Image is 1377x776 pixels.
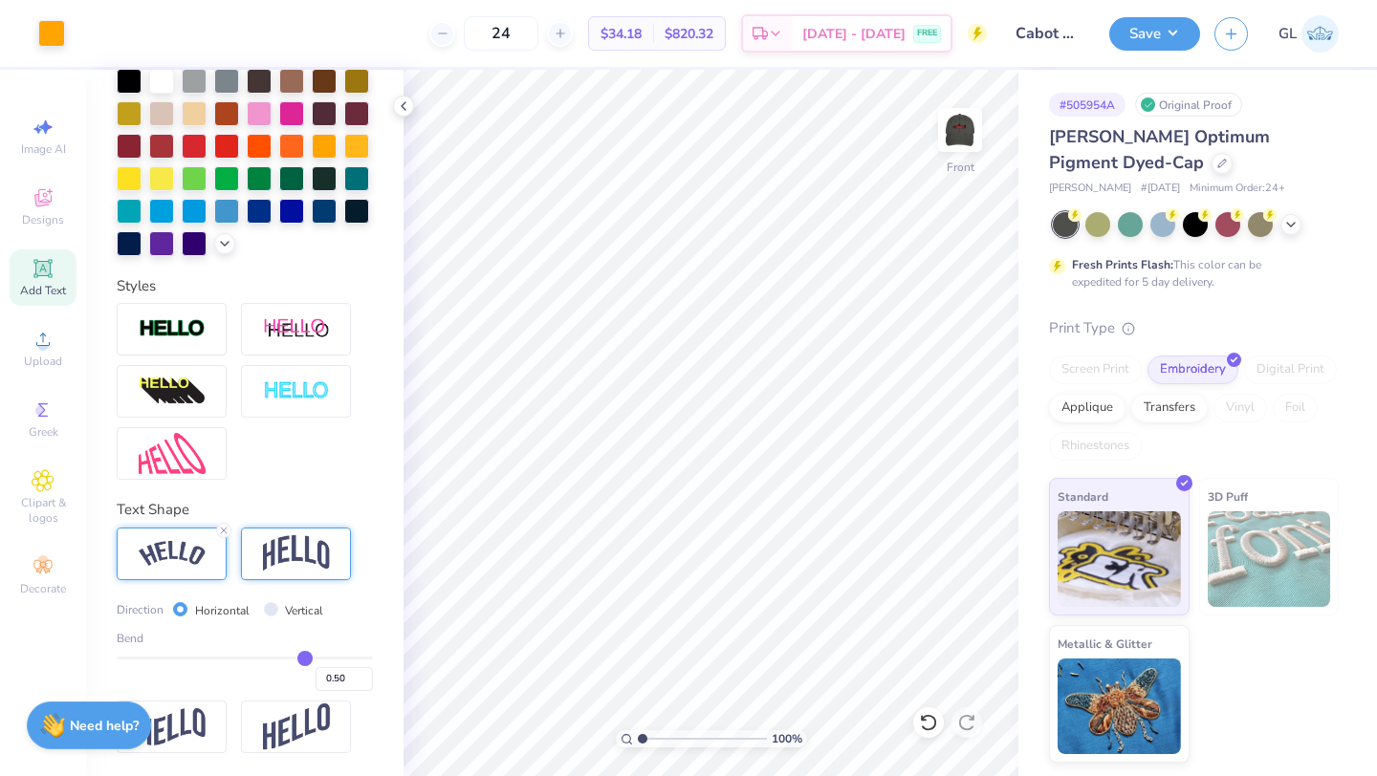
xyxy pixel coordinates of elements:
[1141,181,1180,197] span: # [DATE]
[20,283,66,298] span: Add Text
[1049,317,1339,339] div: Print Type
[1049,93,1126,117] div: # 505954A
[464,16,538,51] input: – –
[195,602,250,619] label: Horizontal
[1131,394,1208,422] div: Transfers
[285,602,323,619] label: Vertical
[117,630,143,647] span: Bend
[20,581,66,596] span: Decorate
[665,24,713,44] span: $820.32
[1049,394,1126,422] div: Applique
[1001,14,1095,53] input: Untitled Design
[1301,15,1339,53] img: Grace Lang
[1213,394,1267,422] div: Vinyl
[1190,181,1285,197] span: Minimum Order: 24 +
[1208,486,1248,507] span: 3D Puff
[139,377,206,407] img: 3d Illusion
[1072,257,1173,272] strong: Fresh Prints Flash:
[1279,23,1297,45] span: GL
[1049,125,1270,174] span: [PERSON_NAME] Optimum Pigment Dyed-Cap
[1109,17,1200,51] button: Save
[139,433,206,474] img: Free Distort
[1049,181,1131,197] span: [PERSON_NAME]
[139,708,206,745] img: Flag
[1244,356,1337,384] div: Digital Print
[772,730,802,747] span: 100 %
[139,541,206,567] img: Arc
[1049,356,1142,384] div: Screen Print
[10,495,76,526] span: Clipart & logos
[263,535,330,571] img: Arch
[1208,511,1331,607] img: 3D Puff
[1058,658,1181,754] img: Metallic & Glitter
[1273,394,1318,422] div: Foil
[263,317,330,341] img: Shadow
[1279,15,1339,53] a: GL
[1058,511,1181,607] img: Standard
[1135,93,1242,117] div: Original Proof
[117,499,373,521] div: Text Shape
[263,380,330,402] img: Negative Space
[70,717,139,735] strong: Need help?
[117,601,164,618] span: Direction
[802,24,906,44] span: [DATE] - [DATE]
[117,275,373,297] div: Styles
[24,354,62,369] span: Upload
[22,212,64,227] span: Designs
[139,318,206,340] img: Stroke
[1058,486,1108,507] span: Standard
[601,24,642,44] span: $34.18
[21,141,66,157] span: Image AI
[1049,432,1142,461] div: Rhinestones
[263,703,330,750] img: Rise
[1058,634,1152,654] span: Metallic & Glitter
[1147,356,1238,384] div: Embroidery
[947,159,974,176] div: Front
[917,27,937,40] span: FREE
[29,424,58,440] span: Greek
[941,111,979,149] img: Front
[1072,256,1307,291] div: This color can be expedited for 5 day delivery.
